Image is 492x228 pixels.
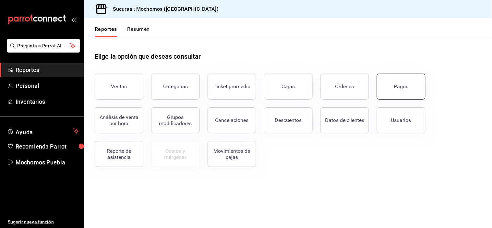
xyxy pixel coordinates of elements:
button: Reportes [95,26,117,37]
div: Ticket promedio [213,83,250,90]
div: Datos de clientes [325,117,365,123]
div: Usuarios [391,117,411,123]
button: Datos de clientes [320,107,369,133]
button: Grupos modificadores [151,107,200,133]
button: Pregunta a Parrot AI [7,39,80,53]
button: Movimientos de cajas [208,141,256,167]
div: Cancelaciones [215,117,249,123]
div: Órdenes [335,83,354,90]
span: Reportes [16,66,79,74]
div: Costos y márgenes [155,148,196,160]
span: Mochomos Puebla [16,158,79,167]
span: Sugerir nueva función [8,219,79,225]
div: Reporte de asistencia [99,148,139,160]
button: Resumen [127,26,150,37]
button: Cancelaciones [208,107,256,133]
div: Movimientos de cajas [212,148,252,160]
span: Inventarios [16,97,79,106]
button: Categorías [151,74,200,100]
span: Ayuda [16,127,70,135]
div: Grupos modificadores [155,114,196,126]
button: Reporte de asistencia [95,141,143,167]
a: Cajas [264,74,313,100]
button: Usuarios [377,107,426,133]
button: open_drawer_menu [71,17,77,22]
a: Pregunta a Parrot AI [5,47,80,54]
h3: Sucursal: Mochomos ([GEOGRAPHIC_DATA]) [108,5,219,13]
button: Órdenes [320,74,369,100]
button: Análisis de venta por hora [95,107,143,133]
button: Ticket promedio [208,74,256,100]
button: Pagos [377,74,426,100]
button: Descuentos [264,107,313,133]
div: Categorías [163,83,188,90]
button: Contrata inventarios para ver este reporte [151,141,200,167]
h1: Elige la opción que deseas consultar [95,52,201,61]
span: Pregunta a Parrot AI [18,42,70,49]
button: Ventas [95,74,143,100]
div: navigation tabs [95,26,150,37]
span: Personal [16,81,79,90]
div: Descuentos [275,117,302,123]
div: Ventas [111,83,127,90]
div: Análisis de venta por hora [99,114,139,126]
div: Cajas [282,83,295,90]
span: Recomienda Parrot [16,142,79,151]
div: Pagos [394,83,409,90]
